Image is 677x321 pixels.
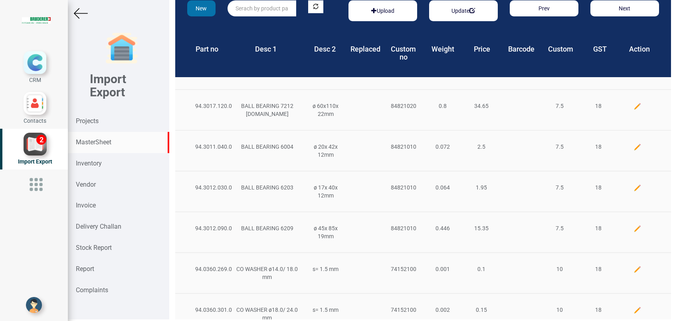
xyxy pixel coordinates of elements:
[228,143,306,151] div: BALL BEARING 6004
[633,184,641,192] img: edit.png
[423,306,462,314] div: 0.002
[579,224,618,232] div: 18
[429,45,456,53] h4: Weight
[633,102,641,110] img: edit.png
[193,45,220,53] h4: Part no
[540,183,579,191] div: 7.5
[189,183,228,191] div: 94.3012.030.0
[187,0,216,16] button: New
[579,306,618,314] div: 18
[384,306,423,314] div: 74152100
[24,118,46,124] span: Contacts
[540,224,579,232] div: 7.5
[579,265,618,273] div: 18
[384,143,423,151] div: 84821010
[18,158,52,165] span: Import Export
[306,224,345,240] div: ø 45x 85x 19mm
[189,306,228,314] div: 94.0360.301.0
[384,224,423,232] div: 84821010
[384,183,423,191] div: 84821010
[423,183,462,191] div: 0.064
[306,102,345,118] div: ø 60x110x 22mm
[306,143,345,159] div: ø 20x 42x 12mm
[508,45,535,53] h4: Barcode
[579,143,618,151] div: 18
[633,225,641,233] img: edit.png
[579,183,618,191] div: 18
[462,306,501,314] div: 0.15
[76,181,96,188] strong: Vendor
[462,224,501,232] div: 15.35
[228,183,306,191] div: BALL BEARING 6203
[90,72,126,99] b: Import Export
[540,265,579,273] div: 10
[76,160,102,167] strong: Inventory
[306,265,345,273] div: s= 1.5 mm
[429,0,498,21] div: Basic example
[633,306,641,314] img: edit.png
[462,183,501,191] div: 1.95
[423,143,462,151] div: 0.072
[633,265,641,273] img: edit.png
[540,306,579,314] div: 10
[76,223,121,230] strong: Delivery Challan
[390,45,417,61] h4: Custom no
[547,45,574,53] h4: Custom
[306,183,345,199] div: ø 17x 40x 12mm
[579,102,618,110] div: 18
[189,143,228,151] div: 94.3011.040.0
[228,265,306,281] div: CO WASHER ø14.0/ 18.0 mm
[76,244,112,251] strong: Stock Report
[462,143,501,151] div: 2.5
[76,117,99,125] strong: Projects
[423,102,462,110] div: 0.8
[189,265,228,273] div: 94.0360.269.0
[76,265,94,273] strong: Report
[384,265,423,273] div: 74152100
[189,224,228,232] div: 94.3012.090.0
[468,45,495,53] h4: Price
[76,286,108,294] strong: Complaints
[540,102,579,110] div: 7.5
[423,224,462,232] div: 0.446
[366,4,399,17] button: Upload
[76,201,96,209] strong: Invoice
[462,265,501,273] div: 0.1
[36,135,46,145] div: 2
[29,77,41,83] span: CRM
[106,32,138,64] img: garage-closed.png
[626,45,653,53] h4: Action
[311,45,338,53] h4: Desc 2
[510,0,578,16] button: Prev
[384,102,423,110] div: 84821020
[189,102,228,110] div: 94.3017.120.0
[447,4,480,17] button: Update
[540,143,579,151] div: 7.5
[423,265,462,273] div: 0.001
[228,224,306,232] div: BALL BEARING 6209
[306,306,345,314] div: s= 1.5 mm
[350,45,378,53] h4: Replaced
[228,0,296,16] input: Serach by product part no
[228,102,306,118] div: BALL BEARING 7212 [DOMAIN_NAME]
[232,45,299,53] h4: Desc 1
[462,102,501,110] div: 34.65
[586,45,614,53] h4: GST
[590,0,659,16] button: Next
[76,138,111,146] strong: MasterSheet
[633,143,641,151] img: edit.png
[348,0,417,21] div: Basic example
